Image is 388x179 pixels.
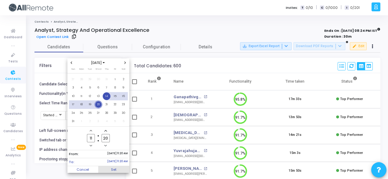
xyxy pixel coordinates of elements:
[86,75,94,84] td: July 29, 2025
[86,84,94,92] td: August 5, 2025
[120,92,127,100] span: 16
[111,67,120,73] th: Friday
[111,76,119,83] span: 1
[69,84,77,91] span: 3
[103,101,110,108] span: 21
[89,60,107,65] span: [DATE]
[111,101,119,108] span: 22
[94,67,103,73] th: Wednesday
[86,109,94,117] td: August 26, 2025
[86,92,94,101] td: August 12, 2025
[69,92,77,101] td: August 10, 2025
[86,101,94,108] span: 19
[77,75,86,84] td: July 28, 2025
[114,67,116,71] span: Fri
[69,60,74,65] button: Previous month
[77,67,86,73] th: Monday
[119,109,128,117] td: August 30, 2025
[69,117,77,125] span: 31
[107,159,128,165] span: [DATE] 11:20 AM
[69,76,77,83] span: 27
[94,109,103,117] td: August 27, 2025
[86,76,94,83] span: 29
[69,75,77,84] td: July 27, 2025
[95,92,102,100] span: 13
[111,84,119,91] span: 8
[69,159,74,165] span: To:
[98,166,129,173] span: Set
[111,109,119,117] span: 29
[86,67,94,73] th: Tuesday
[103,84,110,91] span: 7
[95,84,102,91] span: 6
[102,67,111,73] th: Thursday
[103,92,110,100] span: 14
[77,92,86,101] td: August 11, 2025
[119,117,128,126] td: September 6, 2025
[86,117,94,125] span: 2
[120,101,127,108] span: 23
[122,67,125,71] span: Sat
[111,117,120,126] td: September 5, 2025
[78,117,85,125] span: 1
[120,84,127,91] span: 9
[94,117,103,126] td: September 3, 2025
[102,100,111,109] td: August 21, 2025
[120,109,127,117] span: 30
[119,100,128,109] td: August 23, 2025
[78,109,85,117] span: 25
[119,84,128,92] td: August 9, 2025
[67,166,99,173] button: Cancel
[78,92,85,100] span: 11
[111,109,120,117] td: August 29, 2025
[88,67,92,71] span: Tue
[103,143,108,148] button: Minus a minute
[119,67,128,73] th: Saturday
[102,109,111,117] td: August 28, 2025
[71,67,75,71] span: Sun
[77,84,86,92] td: August 4, 2025
[77,117,86,126] td: September 1, 2025
[94,75,103,84] td: July 30, 2025
[69,117,77,126] td: August 31, 2025
[69,100,77,109] td: August 17, 2025
[95,109,102,117] span: 27
[102,92,111,101] td: August 14, 2025
[103,109,110,117] span: 28
[94,92,103,101] td: August 13, 2025
[78,101,85,108] span: 18
[105,67,109,71] span: Thu
[86,117,94,126] td: September 2, 2025
[94,100,103,109] td: August 20, 2025
[111,75,120,84] td: August 1, 2025
[86,109,94,117] span: 26
[86,92,94,100] span: 12
[77,109,86,117] td: August 25, 2025
[86,100,94,109] td: August 19, 2025
[102,75,111,84] td: July 31, 2025
[69,84,77,92] td: August 3, 2025
[88,143,94,148] button: Minus a hour
[123,60,128,65] button: Next month
[111,92,120,101] td: August 15, 2025
[69,109,77,117] span: 24
[103,128,108,133] button: Add a minute
[86,84,94,91] span: 5
[79,67,84,71] span: Mon
[111,100,120,109] td: August 22, 2025
[94,84,103,92] td: August 6, 2025
[69,101,77,108] span: 17
[69,109,77,117] td: August 24, 2025
[120,76,127,83] span: 2
[107,151,128,157] span: [DATE] 11:20 AM
[119,92,128,101] td: August 16, 2025
[111,92,119,100] span: 15
[111,117,119,125] span: 5
[69,151,79,157] span: From:
[78,84,85,91] span: 4
[111,84,120,92] td: August 8, 2025
[88,128,94,133] button: Add a hour
[77,100,86,109] td: August 18, 2025
[69,92,77,100] span: 10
